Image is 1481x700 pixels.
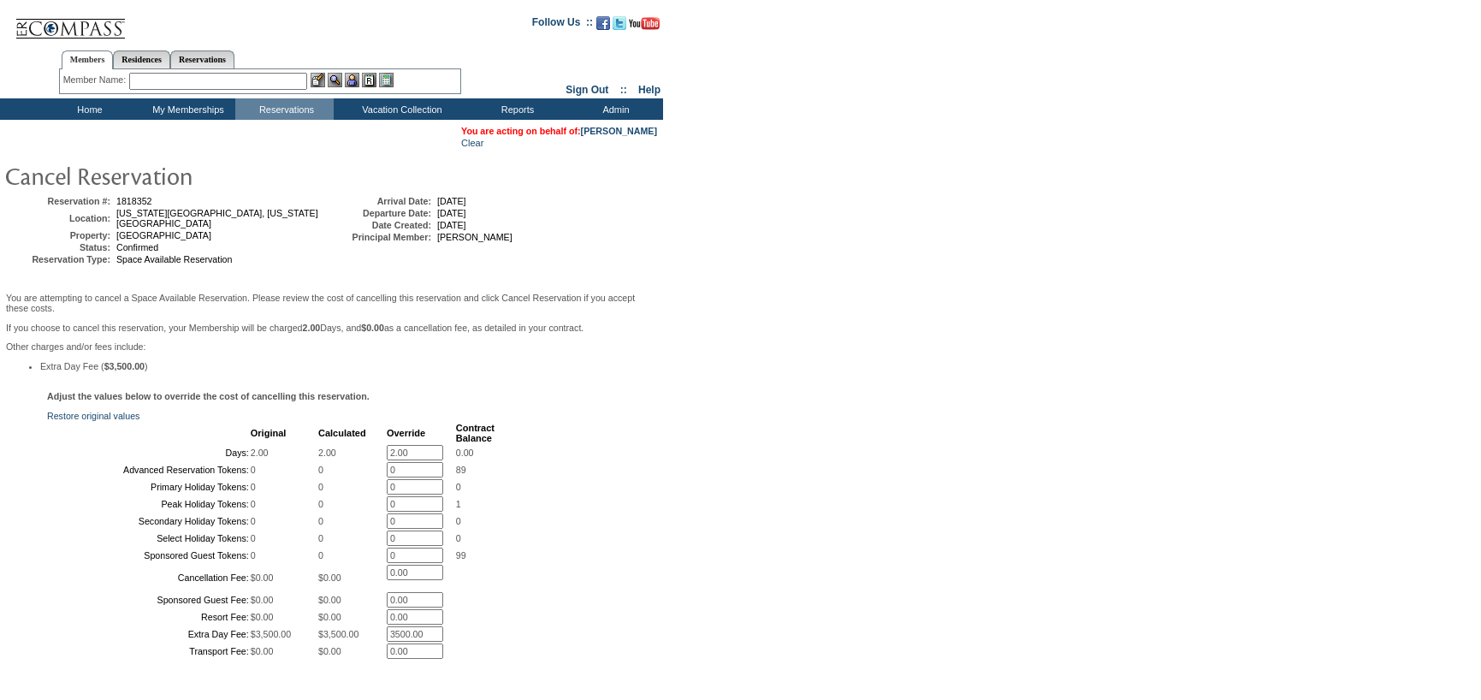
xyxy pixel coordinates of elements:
[581,126,657,136] a: [PERSON_NAME]
[251,465,256,475] span: 0
[318,516,323,526] span: 0
[329,196,431,206] td: Arrival Date:
[251,482,256,492] span: 0
[334,98,466,120] td: Vacation Collection
[318,499,323,509] span: 0
[437,208,466,218] span: [DATE]
[379,73,394,87] img: b_calculator.gif
[318,629,358,639] span: $3,500.00
[461,126,657,136] span: You are acting on behalf of:
[113,50,170,68] a: Residences
[329,220,431,230] td: Date Created:
[104,361,145,371] b: $3,500.00
[8,208,110,228] td: Location:
[49,496,249,512] td: Peak Holiday Tokens:
[6,293,657,313] p: You are attempting to cancel a Space Available Reservation. Please review the cost of cancelling ...
[251,533,256,543] span: 0
[596,21,610,32] a: Become our fan on Facebook
[437,196,466,206] span: [DATE]
[437,232,512,242] span: [PERSON_NAME]
[318,428,366,438] b: Calculated
[437,220,466,230] span: [DATE]
[318,572,341,583] span: $0.00
[170,50,234,68] a: Reservations
[251,499,256,509] span: 0
[328,73,342,87] img: View
[40,361,657,371] li: Extra Day Fee ( )
[47,411,139,421] a: Restore original values
[49,479,249,495] td: Primary Holiday Tokens:
[318,550,323,561] span: 0
[49,531,249,546] td: Select Holiday Tokens:
[318,482,323,492] span: 0
[116,242,158,252] span: Confirmed
[362,73,376,87] img: Reservations
[8,254,110,264] td: Reservation Type:
[565,98,663,120] td: Admin
[116,196,152,206] span: 1818352
[629,17,660,30] img: Subscribe to our YouTube Channel
[116,254,232,264] span: Space Available Reservation
[596,16,610,30] img: Become our fan on Facebook
[466,98,565,120] td: Reports
[318,595,341,605] span: $0.00
[251,629,291,639] span: $3,500.00
[620,84,627,96] span: ::
[235,98,334,120] td: Reservations
[49,462,249,478] td: Advanced Reservation Tokens:
[456,516,461,526] span: 0
[6,293,657,371] span: Other charges and/or fees include:
[251,646,274,656] span: $0.00
[251,612,274,622] span: $0.00
[329,232,431,242] td: Principal Member:
[49,644,249,659] td: Transport Fee:
[8,242,110,252] td: Status:
[49,565,249,590] td: Cancellation Fee:
[329,208,431,218] td: Departure Date:
[6,323,657,333] p: If you choose to cancel this reservation, your Membership will be charged Days, and as a cancella...
[39,98,137,120] td: Home
[456,499,461,509] span: 1
[47,391,370,401] b: Adjust the values below to override the cost of cancelling this reservation.
[361,323,384,333] b: $0.00
[456,465,466,475] span: 89
[8,230,110,240] td: Property:
[15,4,126,39] img: Compass Home
[318,465,323,475] span: 0
[49,626,249,642] td: Extra Day Fee:
[532,15,593,35] td: Follow Us ::
[456,423,495,443] b: Contract Balance
[49,592,249,608] td: Sponsored Guest Fee:
[49,513,249,529] td: Secondary Holiday Tokens:
[345,73,359,87] img: Impersonate
[456,448,474,458] span: 0.00
[613,16,626,30] img: Follow us on Twitter
[137,98,235,120] td: My Memberships
[251,516,256,526] span: 0
[49,445,249,460] td: Days:
[251,550,256,561] span: 0
[629,21,660,32] a: Subscribe to our YouTube Channel
[456,550,466,561] span: 99
[387,428,425,438] b: Override
[566,84,608,96] a: Sign Out
[116,208,318,228] span: [US_STATE][GEOGRAPHIC_DATA], [US_STATE][GEOGRAPHIC_DATA]
[318,448,336,458] span: 2.00
[251,595,274,605] span: $0.00
[456,533,461,543] span: 0
[456,482,461,492] span: 0
[251,448,269,458] span: 2.00
[49,609,249,625] td: Resort Fee:
[303,323,321,333] b: 2.00
[638,84,661,96] a: Help
[318,533,323,543] span: 0
[251,572,274,583] span: $0.00
[62,50,114,69] a: Members
[4,158,347,193] img: pgTtlCancelRes.gif
[311,73,325,87] img: b_edit.gif
[251,428,287,438] b: Original
[613,21,626,32] a: Follow us on Twitter
[49,548,249,563] td: Sponsored Guest Tokens:
[318,646,341,656] span: $0.00
[461,138,483,148] a: Clear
